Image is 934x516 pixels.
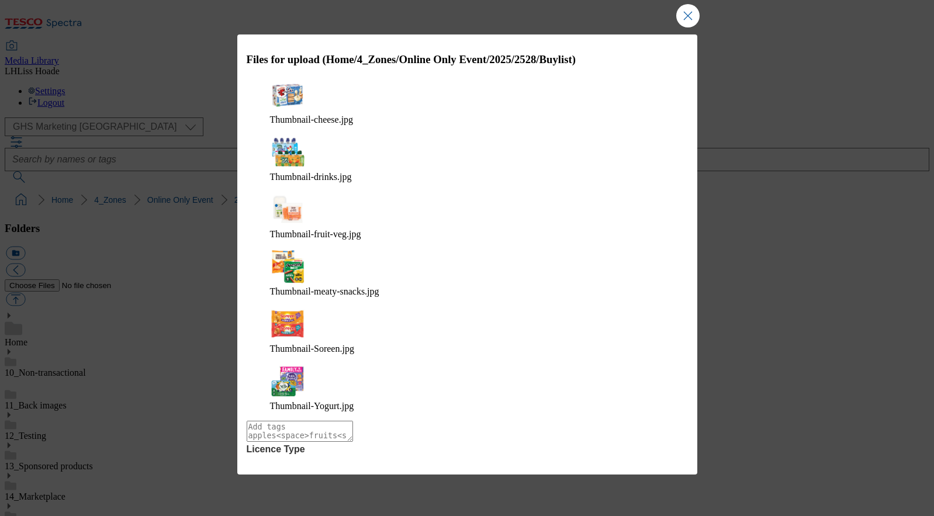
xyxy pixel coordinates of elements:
img: preview [270,249,305,284]
figcaption: Thumbnail-Soreen.jpg [270,344,665,354]
figcaption: Thumbnail-fruit-veg.jpg [270,229,665,240]
img: preview [270,192,305,227]
h3: Files for upload (Home/4_Zones/Online Only Event/2025/2528/Buylist) [247,53,688,66]
figcaption: Thumbnail-cheese.jpg [270,115,665,125]
figcaption: Thumbnail-drinks.jpg [270,172,665,182]
img: preview [270,363,305,399]
img: preview [270,77,305,112]
img: preview [270,134,305,169]
button: Close Modal [676,4,700,27]
figcaption: Thumbnail-meaty-snacks.jpg [270,286,665,297]
label: Licence Type [247,444,688,455]
div: Modal [237,34,697,475]
figcaption: Thumbnail-Yogurt.jpg [270,401,665,411]
img: preview [270,306,305,341]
